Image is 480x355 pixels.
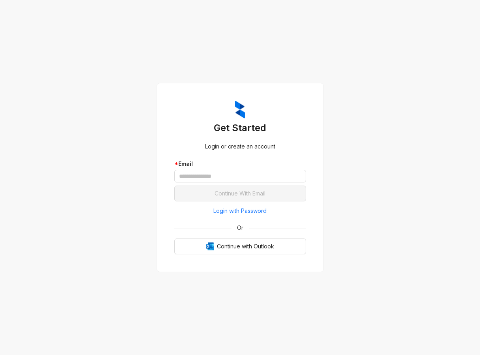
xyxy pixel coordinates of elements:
button: Continue With Email [174,186,306,201]
h3: Get Started [174,122,306,134]
button: OutlookContinue with Outlook [174,239,306,254]
img: ZumaIcon [235,101,245,119]
div: Login or create an account [174,142,306,151]
div: Email [174,160,306,168]
span: Or [232,224,249,232]
span: Continue with Outlook [217,242,274,251]
button: Login with Password [174,205,306,217]
img: Outlook [206,242,214,250]
span: Login with Password [213,207,267,215]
